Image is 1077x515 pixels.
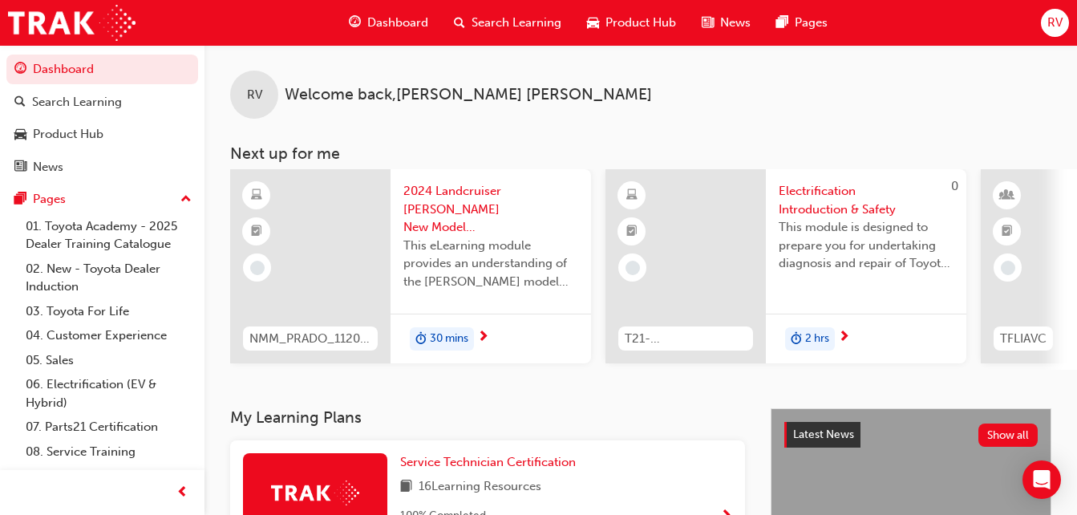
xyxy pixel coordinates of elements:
[763,6,840,39] a: pages-iconPages
[19,299,198,324] a: 03. Toyota For Life
[251,185,262,206] span: learningResourceType_ELEARNING-icon
[441,6,574,39] a: search-iconSearch Learning
[32,93,122,112] div: Search Learning
[1000,330,1047,348] span: TFLIAVC
[791,329,802,350] span: duration-icon
[14,193,26,207] span: pages-icon
[1047,14,1063,32] span: RV
[978,424,1039,447] button: Show all
[779,218,954,273] span: This module is designed to prepare you for undertaking diagnosis and repair of Toyota & Lexus Ele...
[587,13,599,33] span: car-icon
[793,428,854,441] span: Latest News
[251,221,262,242] span: booktick-icon
[271,481,359,505] img: Trak
[400,477,412,497] span: book-icon
[19,372,198,415] a: 06. Electrification (EV & Hybrid)
[176,483,188,503] span: prev-icon
[625,330,747,348] span: T21-FOD_HVIS_PREREQ
[14,95,26,110] span: search-icon
[6,87,198,117] a: Search Learning
[1022,460,1061,499] div: Open Intercom Messenger
[6,185,198,214] button: Pages
[6,51,198,185] button: DashboardSearch LearningProduct HubNews
[605,169,966,363] a: 0T21-FOD_HVIS_PREREQElectrification Introduction & SafetyThis module is designed to prepare you f...
[33,125,103,144] div: Product Hub
[1001,261,1015,275] span: learningRecordVerb_NONE-icon
[720,14,751,32] span: News
[951,179,958,193] span: 0
[795,14,828,32] span: Pages
[689,6,763,39] a: news-iconNews
[415,329,427,350] span: duration-icon
[336,6,441,39] a: guage-iconDashboard
[1002,185,1013,206] span: learningResourceType_INSTRUCTOR_LED-icon
[605,14,676,32] span: Product Hub
[574,6,689,39] a: car-iconProduct Hub
[14,160,26,175] span: news-icon
[285,86,652,104] span: Welcome back , [PERSON_NAME] [PERSON_NAME]
[6,120,198,149] a: Product Hub
[626,185,638,206] span: learningResourceType_ELEARNING-icon
[454,13,465,33] span: search-icon
[403,237,578,291] span: This eLearning module provides an understanding of the [PERSON_NAME] model line-up and its Katash...
[19,323,198,348] a: 04. Customer Experience
[8,5,136,41] img: Trak
[6,152,198,182] a: News
[250,261,265,275] span: learningRecordVerb_NONE-icon
[249,330,371,348] span: NMM_PRADO_112024_MODULE_1
[19,257,198,299] a: 02. New - Toyota Dealer Induction
[19,348,198,373] a: 05. Sales
[19,440,198,464] a: 08. Service Training
[400,453,582,472] a: Service Technician Certification
[6,55,198,84] a: Dashboard
[19,415,198,440] a: 07. Parts21 Certification
[430,330,468,348] span: 30 mins
[472,14,561,32] span: Search Learning
[14,63,26,77] span: guage-icon
[626,221,638,242] span: booktick-icon
[204,144,1077,163] h3: Next up for me
[19,464,198,489] a: 09. Technical Training
[33,190,66,209] div: Pages
[230,169,591,363] a: NMM_PRADO_112024_MODULE_12024 Landcruiser [PERSON_NAME] New Model Mechanisms - Model Outline 1Thi...
[33,158,63,176] div: News
[403,182,578,237] span: 2024 Landcruiser [PERSON_NAME] New Model Mechanisms - Model Outline 1
[776,13,788,33] span: pages-icon
[1002,221,1013,242] span: booktick-icon
[1041,9,1069,37] button: RV
[784,422,1038,448] a: Latest NewsShow all
[400,455,576,469] span: Service Technician Certification
[180,189,192,210] span: up-icon
[779,182,954,218] span: Electrification Introduction & Safety
[702,13,714,33] span: news-icon
[349,13,361,33] span: guage-icon
[805,330,829,348] span: 2 hrs
[230,408,745,427] h3: My Learning Plans
[19,214,198,257] a: 01. Toyota Academy - 2025 Dealer Training Catalogue
[367,14,428,32] span: Dashboard
[838,330,850,345] span: next-icon
[477,330,489,345] span: next-icon
[626,261,640,275] span: learningRecordVerb_NONE-icon
[14,128,26,142] span: car-icon
[419,477,541,497] span: 16 Learning Resources
[247,86,262,104] span: RV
